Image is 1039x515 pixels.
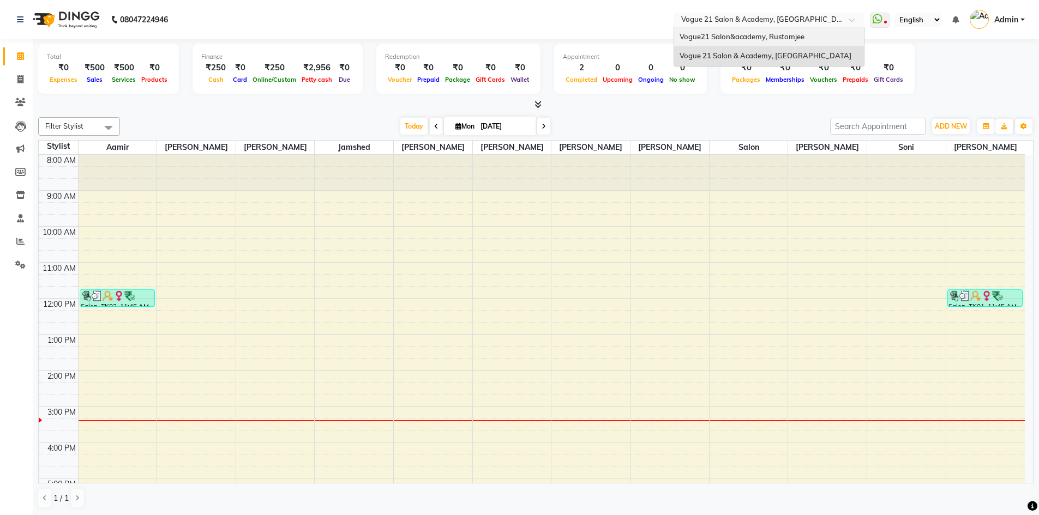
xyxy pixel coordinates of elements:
[473,76,508,83] span: Gift Cards
[710,141,788,154] span: salon
[201,52,354,62] div: Finance
[442,62,473,74] div: ₹0
[871,62,906,74] div: ₹0
[139,62,170,74] div: ₹0
[47,76,80,83] span: Expenses
[508,62,532,74] div: ₹0
[807,76,840,83] span: Vouchers
[551,141,630,154] span: [PERSON_NAME]
[45,335,78,346] div: 1:00 PM
[299,76,335,83] span: Petty cash
[948,290,1023,306] div: Salon, TK01, 11:45 AM-12:15 PM, Women - Girl Hair Cut Upto 12 Years
[563,62,600,74] div: 2
[84,76,105,83] span: Sales
[385,62,415,74] div: ₹0
[666,62,698,74] div: 0
[442,76,473,83] span: Package
[230,76,250,83] span: Card
[201,62,230,74] div: ₹250
[336,76,353,83] span: Due
[840,76,871,83] span: Prepaids
[415,76,442,83] span: Prepaid
[385,76,415,83] span: Voucher
[315,141,393,154] span: Jamshed
[729,76,763,83] span: Packages
[563,52,698,62] div: Appointment
[230,62,250,74] div: ₹0
[788,141,867,154] span: [PERSON_NAME]
[45,155,78,166] div: 8:00 AM
[635,76,666,83] span: Ongoing
[394,141,472,154] span: [PERSON_NAME]
[45,478,78,490] div: 5:00 PM
[299,62,335,74] div: ₹2,956
[28,4,103,35] img: logo
[236,141,315,154] span: [PERSON_NAME]
[867,141,946,154] span: soni
[935,122,967,130] span: ADD NEW
[40,263,78,274] div: 11:00 AM
[635,62,666,74] div: 0
[250,62,299,74] div: ₹250
[120,4,168,35] b: 08047224946
[80,290,154,306] div: Salon, TK02, 11:45 AM-12:15 PM, Men - Hair Cut Without Wash
[729,62,763,74] div: ₹0
[45,443,78,454] div: 4:00 PM
[47,62,80,74] div: ₹0
[45,407,78,418] div: 3:00 PM
[763,62,807,74] div: ₹0
[600,76,635,83] span: Upcoming
[763,76,807,83] span: Memberships
[79,141,157,154] span: aamir
[674,27,864,66] ng-dropdown-panel: Options list
[477,118,532,135] input: 2025-09-01
[206,76,226,83] span: Cash
[680,51,851,60] span: Vogue 21 Salon & Academy, [GEOGRAPHIC_DATA]
[385,52,532,62] div: Redemption
[473,141,551,154] span: [PERSON_NAME]
[473,62,508,74] div: ₹0
[400,118,428,135] span: Today
[53,493,69,504] span: 1 / 1
[932,119,970,134] button: ADD NEW
[41,299,78,310] div: 12:00 PM
[157,141,236,154] span: [PERSON_NAME]
[630,141,709,154] span: [PERSON_NAME]
[335,62,354,74] div: ₹0
[830,118,926,135] input: Search Appointment
[45,191,78,202] div: 9:00 AM
[840,62,871,74] div: ₹0
[45,122,83,130] span: Filter Stylist
[453,122,477,130] span: Mon
[40,227,78,238] div: 10:00 AM
[109,76,139,83] span: Services
[807,62,840,74] div: ₹0
[946,141,1025,154] span: [PERSON_NAME]
[508,76,532,83] span: Wallet
[680,32,804,41] span: Vogue21 Salon&academy, Rustomjee
[39,141,78,152] div: Stylist
[666,76,698,83] span: No show
[871,76,906,83] span: Gift Cards
[600,62,635,74] div: 0
[80,62,109,74] div: ₹500
[109,62,139,74] div: ₹500
[139,76,170,83] span: Products
[415,62,442,74] div: ₹0
[47,52,170,62] div: Total
[250,76,299,83] span: Online/Custom
[563,76,600,83] span: Completed
[45,371,78,382] div: 2:00 PM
